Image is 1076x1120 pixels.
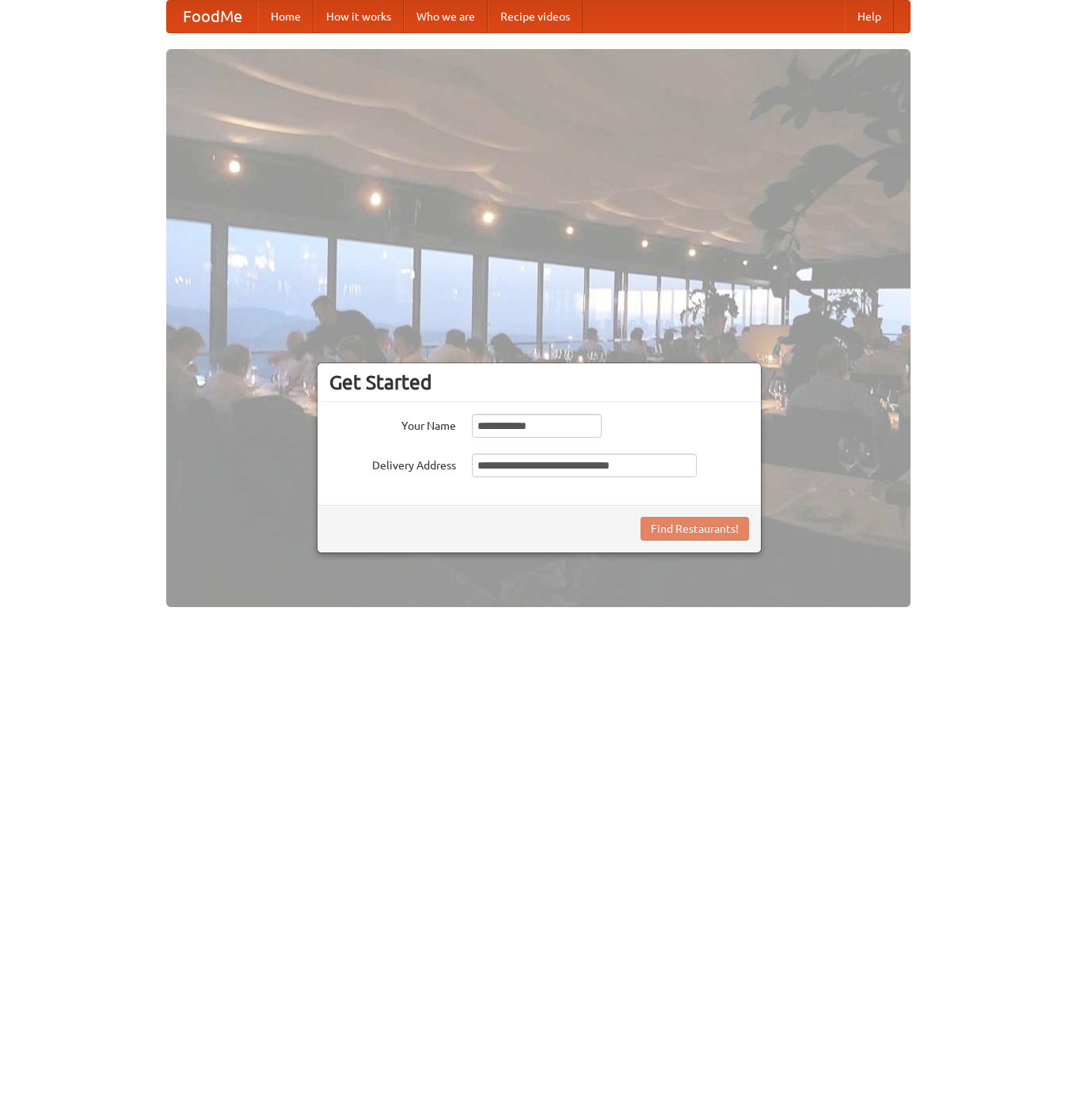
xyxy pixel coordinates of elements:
[314,1,404,32] a: How it works
[488,1,583,32] a: Recipe videos
[329,414,456,434] label: Your Name
[404,1,488,32] a: Who we are
[329,370,749,394] h3: Get Started
[641,517,749,541] button: Find Restaurants!
[258,1,314,32] a: Home
[167,1,258,32] a: FoodMe
[329,454,456,473] label: Delivery Address
[845,1,894,32] a: Help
